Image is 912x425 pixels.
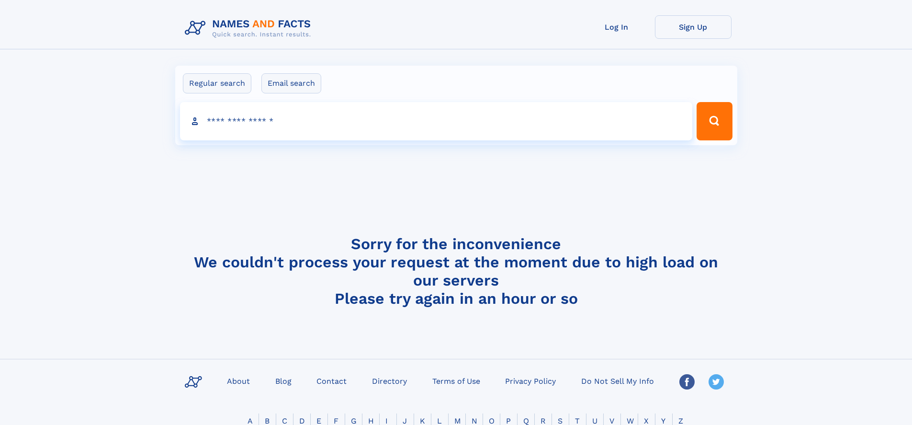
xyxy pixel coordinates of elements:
button: Search Button [697,102,732,140]
a: Do Not Sell My Info [577,374,658,388]
img: Facebook [679,374,695,390]
a: Privacy Policy [501,374,560,388]
img: Twitter [709,374,724,390]
a: Terms of Use [428,374,484,388]
a: Sign Up [655,15,732,39]
a: Log In [578,15,655,39]
a: Directory [368,374,411,388]
a: Contact [313,374,350,388]
img: Logo Names and Facts [181,15,319,41]
a: About [223,374,254,388]
h4: Sorry for the inconvenience We couldn't process your request at the moment due to high load on ou... [181,235,732,308]
label: Regular search [183,73,251,93]
label: Email search [261,73,321,93]
a: Blog [271,374,295,388]
input: search input [180,102,693,140]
